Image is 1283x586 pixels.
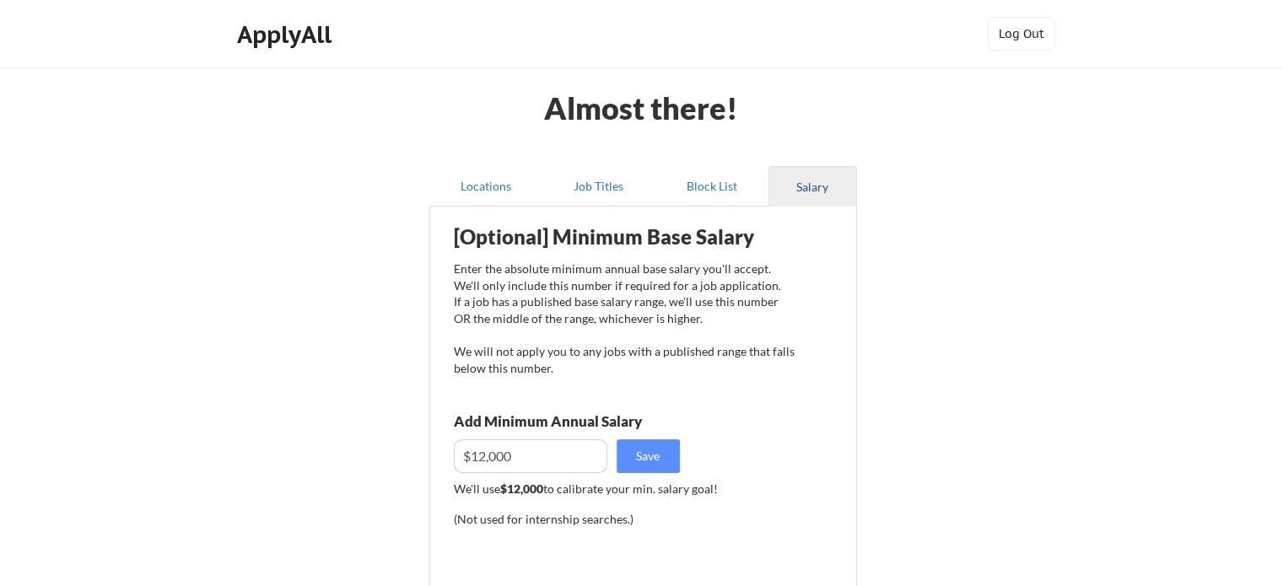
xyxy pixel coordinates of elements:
button: Locations [429,166,542,207]
div: Almost there! [523,93,758,123]
button: Log Out [988,17,1055,51]
div: ApplyAll [237,20,337,49]
strong: $12,000 [500,481,543,496]
button: Block List [655,166,768,207]
div: (Not used for internship searches.) [454,511,682,528]
button: Salary [768,166,857,207]
button: Job Titles [542,166,655,207]
div: We'll use to calibrate your min. salary goal! [454,481,795,497]
button: Save [617,439,680,473]
div: Add Minimum Annual Salary [454,414,717,428]
div: [Optional] Minimum Base Salary [454,227,795,247]
input: E.g. $100,000 [454,439,607,473]
div: Enter the absolute minimum annual base salary you'll accept. We'll only include this number if re... [454,261,795,376]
